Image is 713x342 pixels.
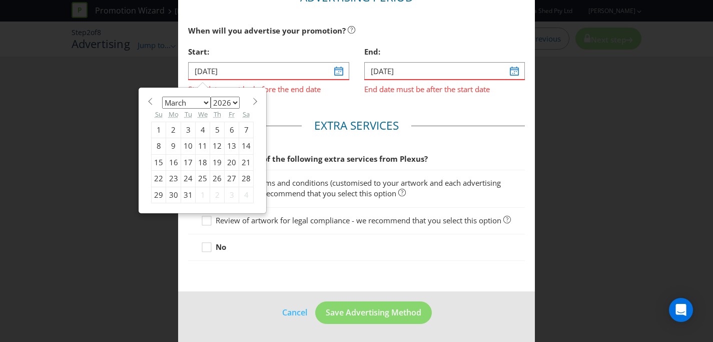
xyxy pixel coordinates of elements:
[155,110,163,119] abbr: Sunday
[188,26,346,36] span: When will you advertise your promotion?
[669,298,693,322] div: Open Intercom Messenger
[364,42,525,62] div: End:
[210,138,225,154] div: 12
[181,122,196,138] div: 3
[166,154,181,170] div: 16
[166,187,181,203] div: 30
[210,187,225,203] div: 2
[214,110,221,119] abbr: Thursday
[181,187,196,203] div: 31
[188,80,349,95] span: Start date must be before the end date
[210,122,225,138] div: 5
[196,122,210,138] div: 4
[225,171,239,187] div: 27
[225,154,239,170] div: 20
[196,154,210,170] div: 18
[181,138,196,154] div: 10
[282,306,308,319] a: Cancel
[166,171,181,187] div: 23
[302,118,411,134] legend: Extra Services
[196,171,210,187] div: 25
[326,307,421,318] span: Save Advertising Method
[169,110,179,119] abbr: Monday
[166,138,181,154] div: 9
[181,171,196,187] div: 24
[196,138,210,154] div: 11
[198,110,208,119] abbr: Wednesday
[225,122,239,138] div: 6
[315,301,432,324] button: Save Advertising Method
[210,154,225,170] div: 19
[188,62,349,80] input: DD/MM/YY
[239,171,254,187] div: 28
[152,187,166,203] div: 29
[152,171,166,187] div: 22
[152,122,166,138] div: 1
[225,187,239,203] div: 3
[188,154,428,164] span: Would you like any of the following extra services from Plexus?
[239,122,254,138] div: 7
[185,110,192,119] abbr: Tuesday
[188,42,349,62] div: Start:
[152,154,166,170] div: 15
[216,178,501,198] span: Short form terms and conditions (customised to your artwork and each advertising channel) - we re...
[216,242,226,252] strong: No
[364,80,525,95] span: End date must be after the start date
[364,62,525,80] input: DD/MM/YY
[239,138,254,154] div: 14
[152,138,166,154] div: 8
[181,154,196,170] div: 17
[196,187,210,203] div: 1
[239,154,254,170] div: 21
[243,110,250,119] abbr: Saturday
[216,215,501,225] span: Review of artwork for legal compliance - we recommend that you select this option
[166,122,181,138] div: 2
[210,171,225,187] div: 26
[239,187,254,203] div: 4
[225,138,239,154] div: 13
[229,110,235,119] abbr: Friday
